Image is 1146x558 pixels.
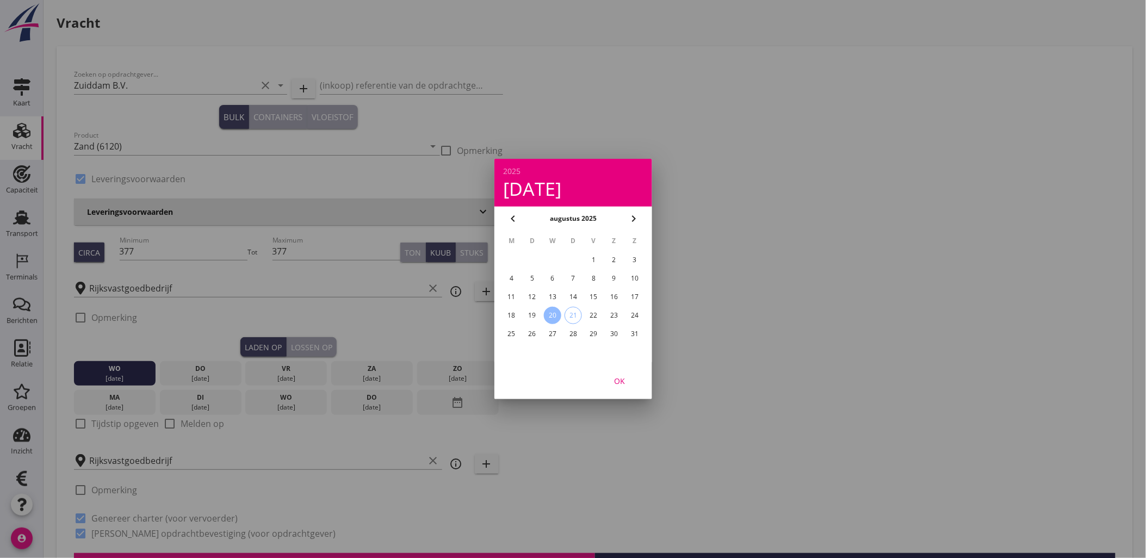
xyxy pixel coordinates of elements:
[503,270,520,287] button: 4
[522,232,542,250] th: D
[543,232,562,250] th: W
[503,168,643,175] div: 2025
[605,325,623,343] button: 30
[523,288,541,306] button: 12
[564,325,581,343] button: 28
[627,212,640,225] i: chevron_right
[564,288,581,306] button: 14
[503,307,520,324] button: 18
[626,288,643,306] button: 17
[605,288,623,306] button: 16
[605,270,623,287] button: 9
[585,307,602,324] button: 22
[523,270,541,287] button: 5
[584,232,603,250] th: V
[523,307,541,324] button: 19
[523,325,541,343] button: 26
[544,288,561,306] button: 13
[625,232,645,250] th: Z
[626,270,643,287] button: 10
[506,212,519,225] i: chevron_left
[605,251,623,269] button: 2
[502,232,522,250] th: M
[544,307,561,324] button: 20
[547,210,600,227] button: augustus 2025
[604,375,635,387] div: OK
[585,270,602,287] button: 8
[605,307,623,324] button: 23
[544,270,561,287] button: 6
[626,325,643,343] button: 31
[503,179,643,198] div: [DATE]
[604,232,624,250] th: Z
[596,371,643,390] button: OK
[585,251,602,269] button: 1
[564,270,581,287] button: 7
[563,232,583,250] th: D
[503,288,520,306] button: 11
[564,307,581,324] button: 21
[626,307,643,324] button: 24
[503,325,520,343] button: 25
[626,251,643,269] button: 3
[544,325,561,343] button: 27
[585,288,602,306] button: 15
[585,325,602,343] button: 29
